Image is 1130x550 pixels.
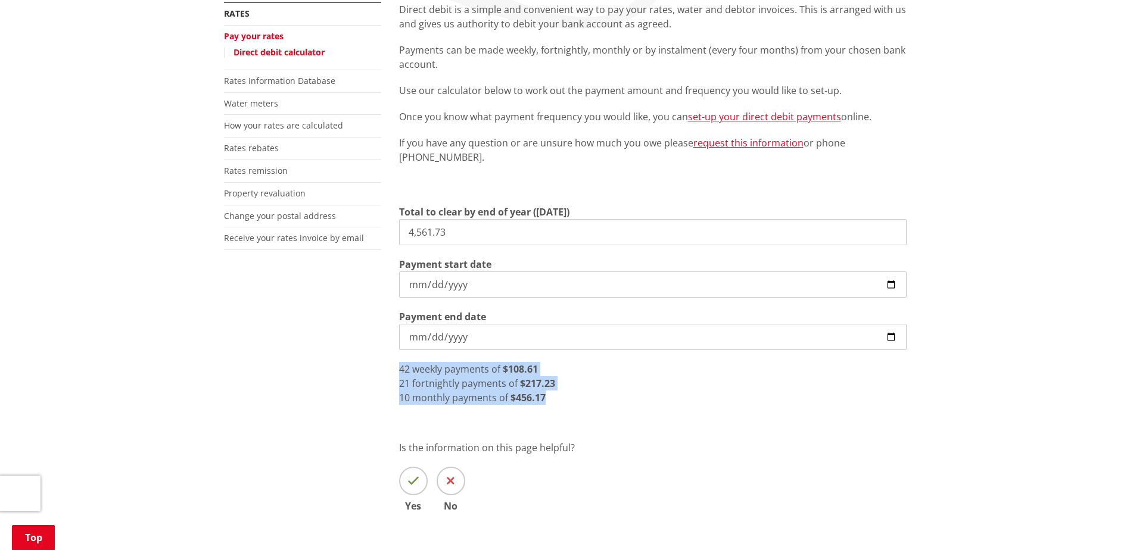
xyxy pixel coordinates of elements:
[437,501,465,511] span: No
[224,30,284,42] a: Pay your rates
[224,187,306,199] a: Property revaluation
[224,8,250,19] a: Rates
[224,98,278,109] a: Water meters
[412,362,500,376] span: weekly payments of
[510,391,546,404] strong: $456.17
[224,165,288,176] a: Rates remission
[399,362,410,376] span: 42
[234,46,325,58] a: Direct debit calculator
[12,525,55,550] a: Top
[412,377,518,390] span: fortnightly payments of
[224,210,336,221] a: Change your postal address
[1075,500,1118,543] iframe: Messenger Launcher
[693,136,804,149] a: request this information
[503,362,538,376] strong: $108.61
[224,120,343,131] a: How your rates are calculated
[224,142,279,154] a: Rates rebates
[520,377,555,390] strong: $217.23
[399,377,410,390] span: 21
[224,75,335,86] a: Rates Information Database
[399,310,486,324] label: Payment end date
[399,257,491,271] label: Payment start date
[399,440,907,455] p: Is the information on this page helpful?
[399,110,907,124] p: Once you know what payment frequency you would like, you can online.
[399,501,428,511] span: Yes
[399,205,569,219] label: Total to clear by end of year ([DATE])
[399,83,907,98] p: Use our calculator below to work out the payment amount and frequency you would like to set-up.
[399,391,410,404] span: 10
[412,391,508,404] span: monthly payments of
[224,232,364,243] a: Receive your rates invoice by email
[688,110,841,123] a: set-up your direct debit payments
[399,136,907,164] p: If you have any question or are unsure how much you owe please or phone [PHONE_NUMBER].
[399,2,907,31] p: Direct debit is a simple and convenient way to pay your rates, water and debtor invoices. This is...
[399,43,907,71] p: Payments can be made weekly, fortnightly, monthly or by instalment (every four months) from your ...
